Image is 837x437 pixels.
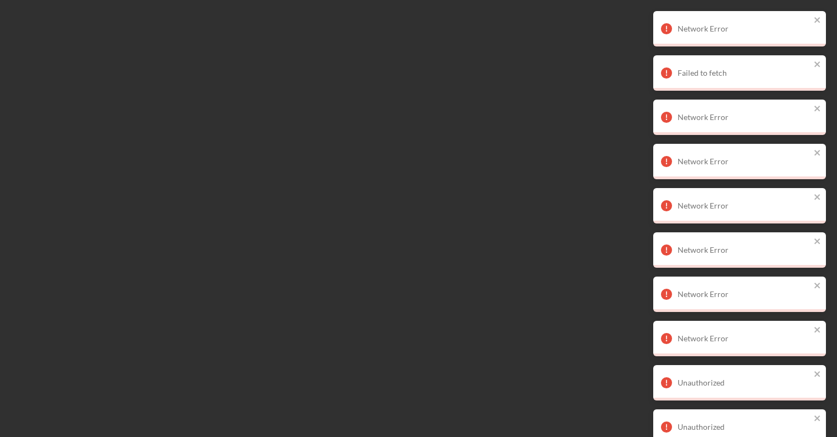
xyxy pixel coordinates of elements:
button: close [814,414,821,424]
button: close [814,325,821,336]
div: Unauthorized [678,378,810,387]
button: close [814,370,821,380]
div: Network Error [678,157,810,166]
div: Network Error [678,201,810,210]
div: Failed to fetch [678,69,810,77]
div: Network Error [678,246,810,254]
button: close [814,193,821,203]
button: close [814,148,821,159]
div: Network Error [678,290,810,299]
button: close [814,60,821,70]
button: close [814,104,821,115]
div: Unauthorized [678,423,810,431]
button: close [814,15,821,26]
div: Network Error [678,24,810,33]
button: close [814,281,821,292]
button: close [814,237,821,247]
div: Network Error [678,113,810,122]
div: Network Error [678,334,810,343]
